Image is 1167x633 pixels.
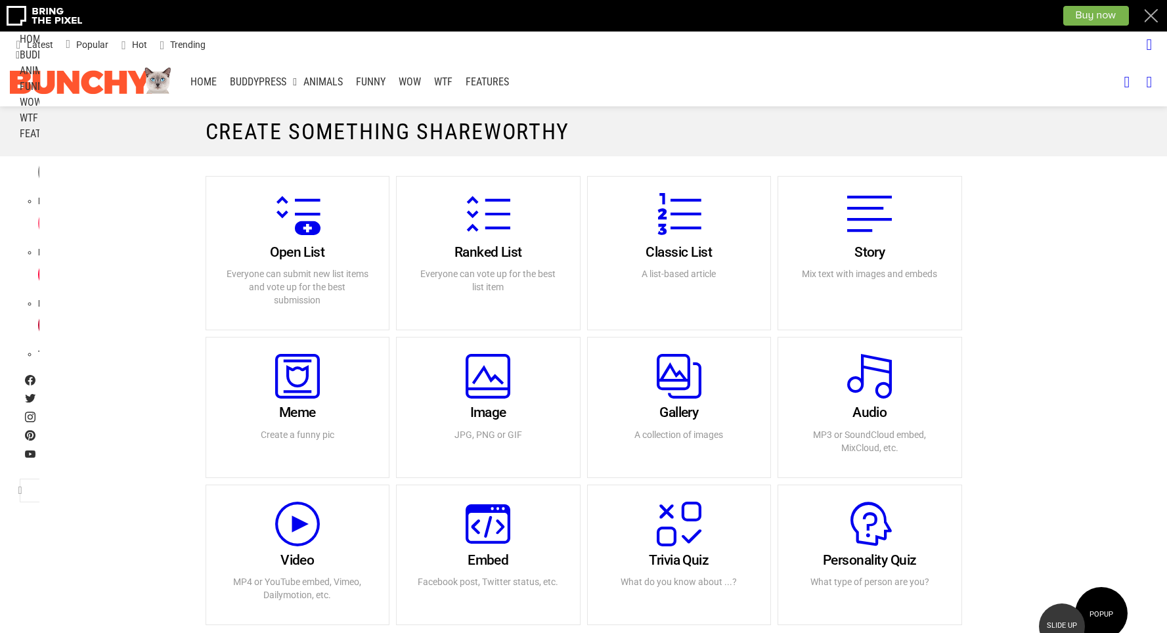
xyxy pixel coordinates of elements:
[798,405,942,421] h3: Audio
[607,267,751,280] p: A list-based article
[223,72,297,92] a: BuddyPress
[297,72,349,92] a: Animals
[459,72,516,92] a: Features
[226,428,370,441] p: Create a funny pic
[428,72,459,92] a: WTF
[206,337,390,478] a: MemeCreate a funny pic
[607,553,751,569] h3: Trivia Quiz
[17,479,20,506] button: Search
[396,176,581,330] a: Ranked ListEveryone can vote up for the best list item
[115,40,154,49] a: Hot
[798,267,942,280] p: Mix text with images and embeds
[607,428,751,441] p: A collection of images
[392,72,428,92] a: WOW
[587,337,772,478] a: GalleryA collection of images
[607,245,751,261] h3: Classic List
[798,245,942,261] h3: Story
[587,176,772,330] a: Classic ListA list-based article
[607,405,751,421] h3: Gallery
[798,553,942,569] h3: Personality Quiz
[226,405,370,421] h3: Meme
[587,485,772,626] a: Trivia QuizWhat do you know about ...?
[206,176,390,330] a: Open ListEveryone can submit new list items and vote up for the best submission
[416,245,560,261] h3: Ranked List
[10,68,171,97] img: Bunchy
[778,176,962,330] a: StoryMix text with images and embeds
[798,575,942,588] p: What type of person are you?
[349,72,392,92] a: Funny
[607,575,751,588] p: What do you know about ...?
[778,337,962,478] a: AudioMP3 or SoundCloud embed, MixCloud, etc.
[226,245,370,261] h3: Open List
[206,485,390,626] a: VideoMP4 or YouTube embed, Vimeo, Dailymotion, etc.
[60,40,116,49] a: Popular
[416,405,560,421] h3: Image
[798,428,942,454] p: MP3 or SoundCloud embed, MixCloud, etc.
[206,120,962,143] h1: Create something shareworthy
[396,485,581,626] a: EmbedFacebook post, Twitter status, etc.
[226,575,370,601] p: MP4 or YouTube embed, Vimeo, Dailymotion, etc.
[416,428,560,441] p: JPG, PNG or GIF
[416,575,560,588] p: Facebook post, Twitter status, etc.
[416,267,560,294] p: Everyone can vote up for the best list item
[416,553,560,569] h3: Embed
[154,40,213,49] a: Trending
[226,553,370,569] h3: Video
[396,337,581,478] a: ImageJPG, PNG or GIF
[778,485,962,626] a: Personality QuizWhat type of person are you?
[184,72,223,92] a: Home
[226,267,370,307] p: Everyone can submit new list items and vote up for the best submission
